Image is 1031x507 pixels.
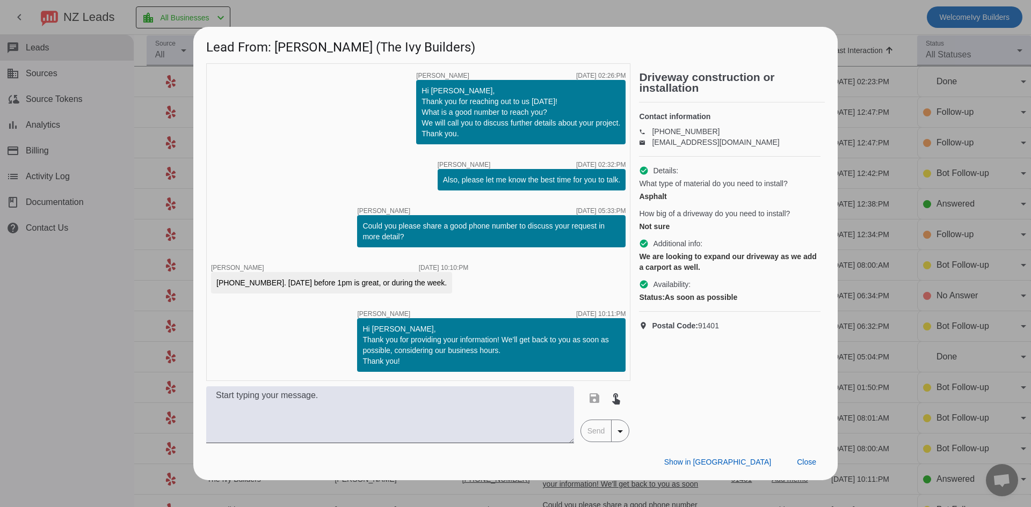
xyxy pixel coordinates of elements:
[639,191,821,202] div: Asphalt
[639,72,825,93] h2: Driveway construction or installation
[422,85,620,139] div: Hi [PERSON_NAME], Thank you for reaching out to us [DATE]! What is a good number to reach you? We...
[576,161,626,168] div: [DATE] 02:32:PM
[438,161,491,168] span: [PERSON_NAME]
[419,264,468,271] div: [DATE] 10:10:PM
[797,458,816,466] span: Close
[652,321,698,330] strong: Postal Code:
[639,321,652,330] mat-icon: location_on
[639,166,649,175] mat-icon: check_circle
[443,174,621,185] div: Also, please let me know the best time for you to talk.​
[652,127,720,136] a: [PHONE_NUMBER]
[362,221,620,242] div: Could you please share a good phone number to discuss your request in more detail?​
[653,238,702,249] span: Additional info:
[639,208,790,219] span: How big of a driveway do you need to install?
[216,277,447,288] div: [PHONE_NUMBER]. [DATE] before 1pm is great, or during the week.
[664,458,771,466] span: Show in [GEOGRAPHIC_DATA]
[639,221,821,232] div: Not sure
[639,178,787,189] span: What type of material do you need to install?
[576,311,626,317] div: [DATE] 10:11:PM
[788,452,825,472] button: Close
[639,251,821,273] div: We are looking to expand our driveway as we add a carport as well.
[639,239,649,248] mat-icon: check_circle
[362,324,620,366] div: Hi [PERSON_NAME], Thank you for providing your information! We'll get back to you as soon as poss...
[576,72,626,79] div: [DATE] 02:26:PM
[653,165,678,176] span: Details:
[639,139,652,145] mat-icon: email
[609,392,622,405] mat-icon: touch_app
[639,292,821,303] div: As soon as possible
[357,311,410,317] span: [PERSON_NAME]
[211,264,264,271] span: [PERSON_NAME]
[193,27,838,63] h1: Lead From: [PERSON_NAME] (The Ivy Builders)
[416,72,469,79] span: [PERSON_NAME]
[639,129,652,134] mat-icon: phone
[656,452,780,472] button: Show in [GEOGRAPHIC_DATA]
[639,293,664,302] strong: Status:
[653,279,691,290] span: Availability:
[357,208,410,214] span: [PERSON_NAME]
[639,280,649,289] mat-icon: check_circle
[614,425,627,438] mat-icon: arrow_drop_down
[652,138,779,146] a: [EMAIL_ADDRESS][DOMAIN_NAME]
[639,111,821,122] h4: Contact information
[576,208,626,214] div: [DATE] 05:33:PM
[652,320,719,331] span: 91401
